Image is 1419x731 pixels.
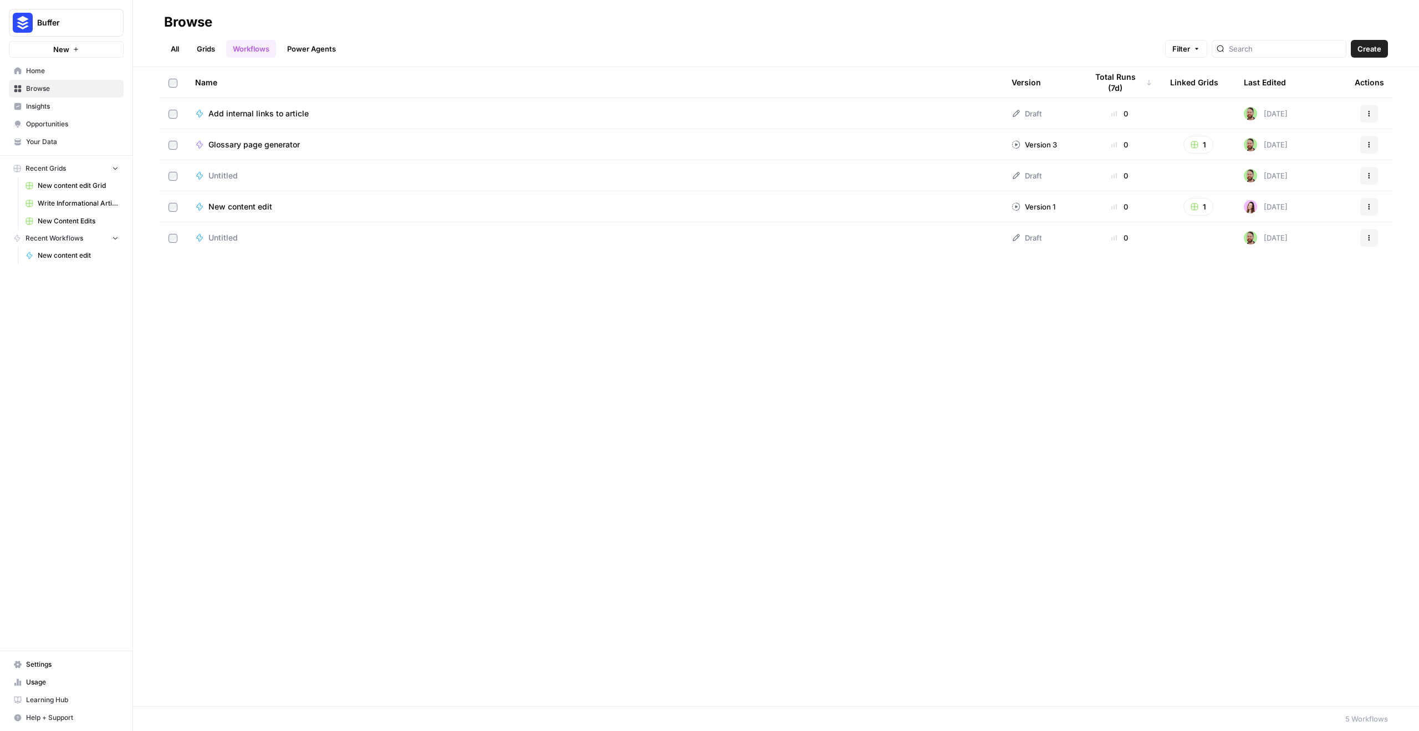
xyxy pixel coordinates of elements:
input: Search [1229,43,1341,54]
div: Version 1 [1012,201,1055,212]
div: Linked Grids [1170,67,1218,98]
span: Home [26,66,119,76]
a: Your Data [9,133,124,151]
span: Add internal links to article [208,108,309,119]
img: h0tmkl8gkwk0b1sam96cuweejb2d [1244,169,1257,182]
a: New content edit [195,201,994,212]
a: Workflows [226,40,276,58]
a: Opportunities [9,115,124,133]
div: [DATE] [1244,200,1288,213]
a: Power Agents [280,40,343,58]
a: Home [9,62,124,80]
button: Filter [1165,40,1207,58]
div: 0 [1087,139,1152,150]
a: Untitled [195,232,994,243]
div: 0 [1087,201,1152,212]
span: Filter [1172,43,1190,54]
a: Untitled [195,170,994,181]
span: Learning Hub [26,695,119,705]
div: Draft [1012,232,1042,243]
span: Browse [26,84,119,94]
span: Glossary page generator [208,139,300,150]
a: All [164,40,186,58]
span: New content edit [208,201,272,212]
a: Browse [9,80,124,98]
a: New content edit Grid [21,177,124,195]
div: 0 [1087,170,1152,181]
a: New content edit [21,247,124,264]
div: [DATE] [1244,231,1288,244]
div: Draft [1012,170,1042,181]
div: Last Edited [1244,67,1286,98]
button: New [9,41,124,58]
span: Insights [26,101,119,111]
div: 5 Workflows [1345,713,1388,724]
span: Settings [26,660,119,669]
div: [DATE] [1244,169,1288,182]
div: 0 [1087,232,1152,243]
button: Help + Support [9,709,124,727]
a: Add internal links to article [195,108,994,119]
div: Name [195,67,994,98]
a: Write Informational Article [21,195,124,212]
span: Usage [26,677,119,687]
span: Create [1357,43,1381,54]
span: Recent Grids [25,163,66,173]
a: Glossary page generator [195,139,994,150]
a: Insights [9,98,124,115]
div: [DATE] [1244,107,1288,120]
a: Usage [9,673,124,691]
div: Total Runs (7d) [1087,67,1152,98]
a: Grids [190,40,222,58]
div: Browse [164,13,212,31]
span: New content edit [38,251,119,260]
button: Workspace: Buffer [9,9,124,37]
img: 6eohlkvfyuj7ut2wjerunczchyi7 [1244,200,1257,213]
span: Buffer [37,17,104,28]
img: h0tmkl8gkwk0b1sam96cuweejb2d [1244,231,1257,244]
img: Buffer Logo [13,13,33,33]
img: h0tmkl8gkwk0b1sam96cuweejb2d [1244,107,1257,120]
span: Write Informational Article [38,198,119,208]
button: Create [1351,40,1388,58]
span: New content edit Grid [38,181,119,191]
span: New Content Edits [38,216,119,226]
div: Version [1012,67,1041,98]
a: Learning Hub [9,691,124,709]
button: Recent Workflows [9,230,124,247]
div: Version 3 [1012,139,1057,150]
span: Recent Workflows [25,233,83,243]
div: Actions [1355,67,1384,98]
span: Untitled [208,232,238,243]
img: h0tmkl8gkwk0b1sam96cuweejb2d [1244,138,1257,151]
div: Draft [1012,108,1042,119]
div: [DATE] [1244,138,1288,151]
button: Recent Grids [9,160,124,177]
a: Settings [9,656,124,673]
div: 0 [1087,108,1152,119]
span: Help + Support [26,713,119,723]
span: Untitled [208,170,238,181]
a: New Content Edits [21,212,124,230]
span: New [53,44,69,55]
span: Opportunities [26,119,119,129]
button: 1 [1183,136,1213,154]
button: 1 [1183,198,1213,216]
span: Your Data [26,137,119,147]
